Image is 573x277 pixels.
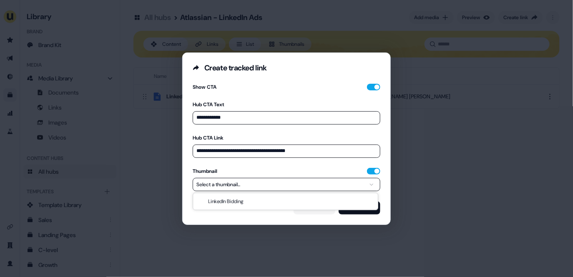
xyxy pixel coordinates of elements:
[193,135,380,141] label: Hub CTA Link
[193,168,217,175] div: Thumbnail
[196,180,240,189] div: Select a thumbnail...
[193,101,380,108] label: Hub CTA Text
[208,197,244,206] span: LinkedIn Bidding
[193,83,216,91] div: Show CTA
[204,63,266,73] div: Create tracked link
